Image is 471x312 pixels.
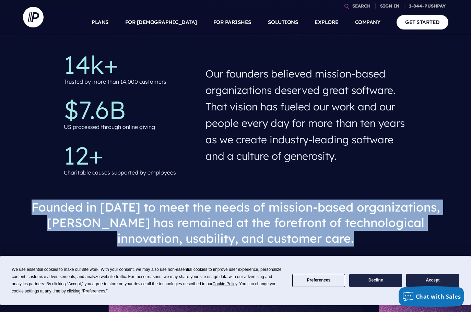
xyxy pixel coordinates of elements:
a: FOR [DEMOGRAPHIC_DATA] [125,10,197,34]
span: Preferences [83,289,105,293]
p: 14k+ [64,52,195,77]
p: Trusted by more than 14,000 customers [64,77,166,87]
p: $7.6B [64,97,195,122]
button: Preferences [292,274,345,287]
a: GET STARTED [397,15,448,29]
button: Accept [406,274,459,287]
p: Charitable causes supported by employees [64,168,176,178]
div: We use essential cookies to make our site work. With your consent, we may also use non-essential ... [12,266,284,295]
h3: Founded in [DATE] to meet the needs of mission-based organizations, [PERSON_NAME] has remained at... [28,194,443,252]
a: FOR PARISHES [213,10,251,34]
p: 12+ [64,143,195,168]
a: COMPANY [355,10,380,34]
span: Cookie Policy [212,281,237,286]
a: PLANS [92,10,109,34]
button: Chat with Sales [399,286,464,307]
h4: Our founders believed mission-based organizations deserved great software. That vision has fueled... [205,63,407,167]
p: US processed through online giving [64,122,155,132]
button: Decline [349,274,402,287]
span: Chat with Sales [416,293,461,300]
a: EXPLORE [315,10,339,34]
a: SOLUTIONS [268,10,298,34]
